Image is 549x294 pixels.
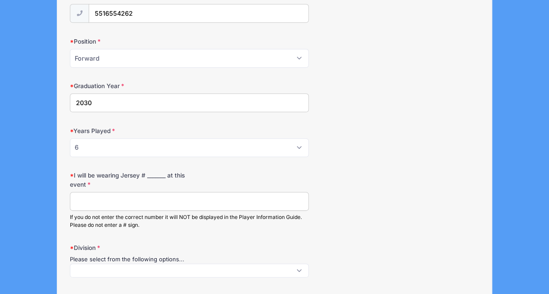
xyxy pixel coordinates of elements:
textarea: Search [75,268,79,276]
label: I will be wearing Jersey # _______ at this event [70,171,206,189]
input: (xxx) xxx-xxxx [89,4,308,23]
label: Division [70,243,206,252]
div: If you do not enter the correct number it will NOT be displayed in the Player Information Guide. ... [70,213,309,229]
div: Please select from the following options... [70,255,309,264]
label: Years Played [70,126,206,135]
label: Graduation Year [70,82,206,90]
label: Position [70,37,206,46]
